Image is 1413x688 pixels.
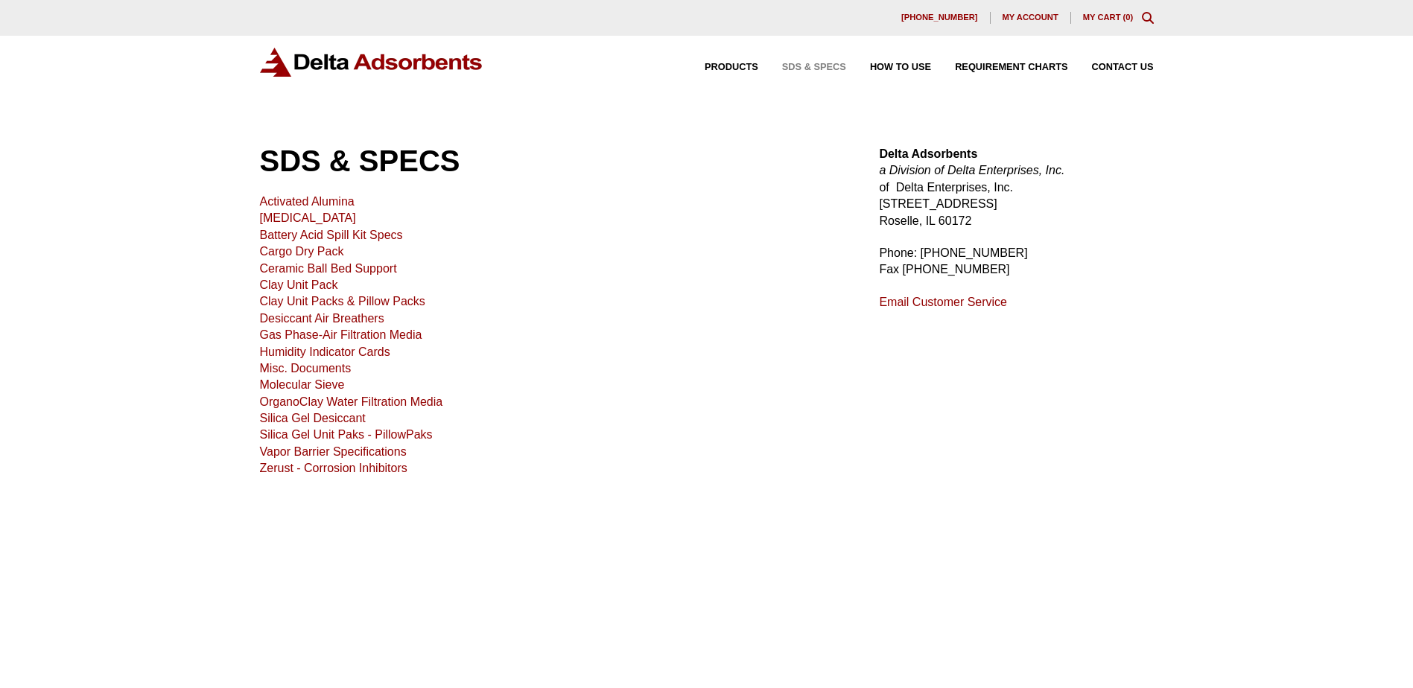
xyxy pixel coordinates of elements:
a: Clay Unit Pack [260,278,338,291]
a: OrganoClay Water Filtration Media [260,395,443,408]
strong: Delta Adsorbents [879,147,977,160]
span: Contact Us [1092,63,1154,72]
p: of Delta Enterprises, Inc. [STREET_ADDRESS] Roselle, IL 60172 [879,146,1153,229]
a: Activated Alumina [260,195,355,208]
a: Zerust - Corrosion Inhibitors [260,462,407,474]
a: My account [991,12,1071,24]
a: Misc. Documents [260,362,352,375]
span: Requirement Charts [955,63,1067,72]
a: Humidity Indicator Cards [260,345,390,358]
a: Requirement Charts [931,63,1067,72]
a: Battery Acid Spill Kit Specs [260,229,403,241]
a: Products [681,63,758,72]
p: Phone: [PHONE_NUMBER] Fax [PHONE_NUMBER] [879,245,1153,278]
a: Molecular Sieve [260,378,345,391]
span: How to Use [870,63,931,72]
span: [PHONE_NUMBER] [901,13,978,22]
a: [PHONE_NUMBER] [889,12,991,24]
a: Silica Gel Desiccant [260,412,366,424]
a: Gas Phase-Air Filtration Media [260,328,422,341]
a: Silica Gel Unit Paks - PillowPaks [260,428,433,441]
a: [MEDICAL_DATA] [260,211,356,224]
a: Vapor Barrier Specifications [260,445,407,458]
a: Contact Us [1068,63,1154,72]
div: Toggle Modal Content [1142,12,1154,24]
span: SDS & SPECS [782,63,846,72]
a: Clay Unit Packs & Pillow Packs [260,295,425,308]
a: Ceramic Ball Bed Support [260,262,397,275]
a: SDS & SPECS [758,63,846,72]
img: Delta Adsorbents [260,48,483,77]
a: Email Customer Service [879,296,1007,308]
span: Products [705,63,758,72]
h1: SDS & SPECS [260,146,844,176]
a: How to Use [846,63,931,72]
span: 0 [1125,13,1130,22]
span: My account [1003,13,1058,22]
a: Desiccant Air Breathers [260,312,384,325]
a: My Cart (0) [1083,13,1134,22]
a: Cargo Dry Pack [260,245,344,258]
em: a Division of Delta Enterprises, Inc. [879,164,1064,176]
